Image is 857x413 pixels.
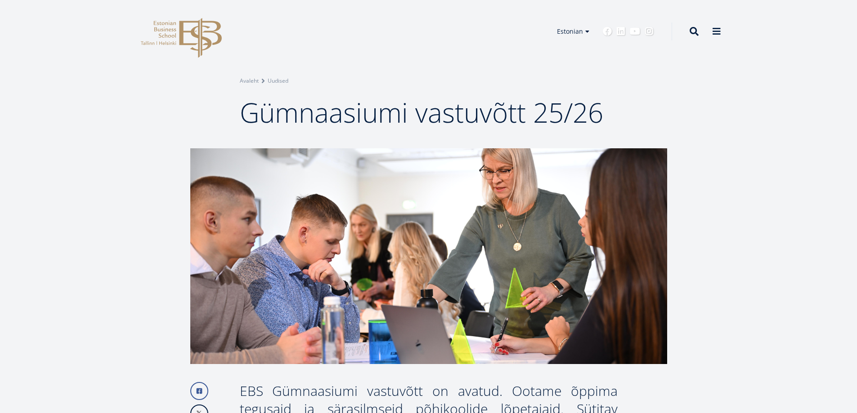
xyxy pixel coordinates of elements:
span: Gümnaasiumi vastuvõtt 25/26 [240,94,603,131]
a: Facebook [603,27,612,36]
a: Uudised [268,76,288,85]
a: Avaleht [240,76,259,85]
a: Facebook [190,382,208,400]
img: a [190,148,667,364]
a: Instagram [645,27,654,36]
a: Linkedin [616,27,625,36]
a: Youtube [630,27,640,36]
